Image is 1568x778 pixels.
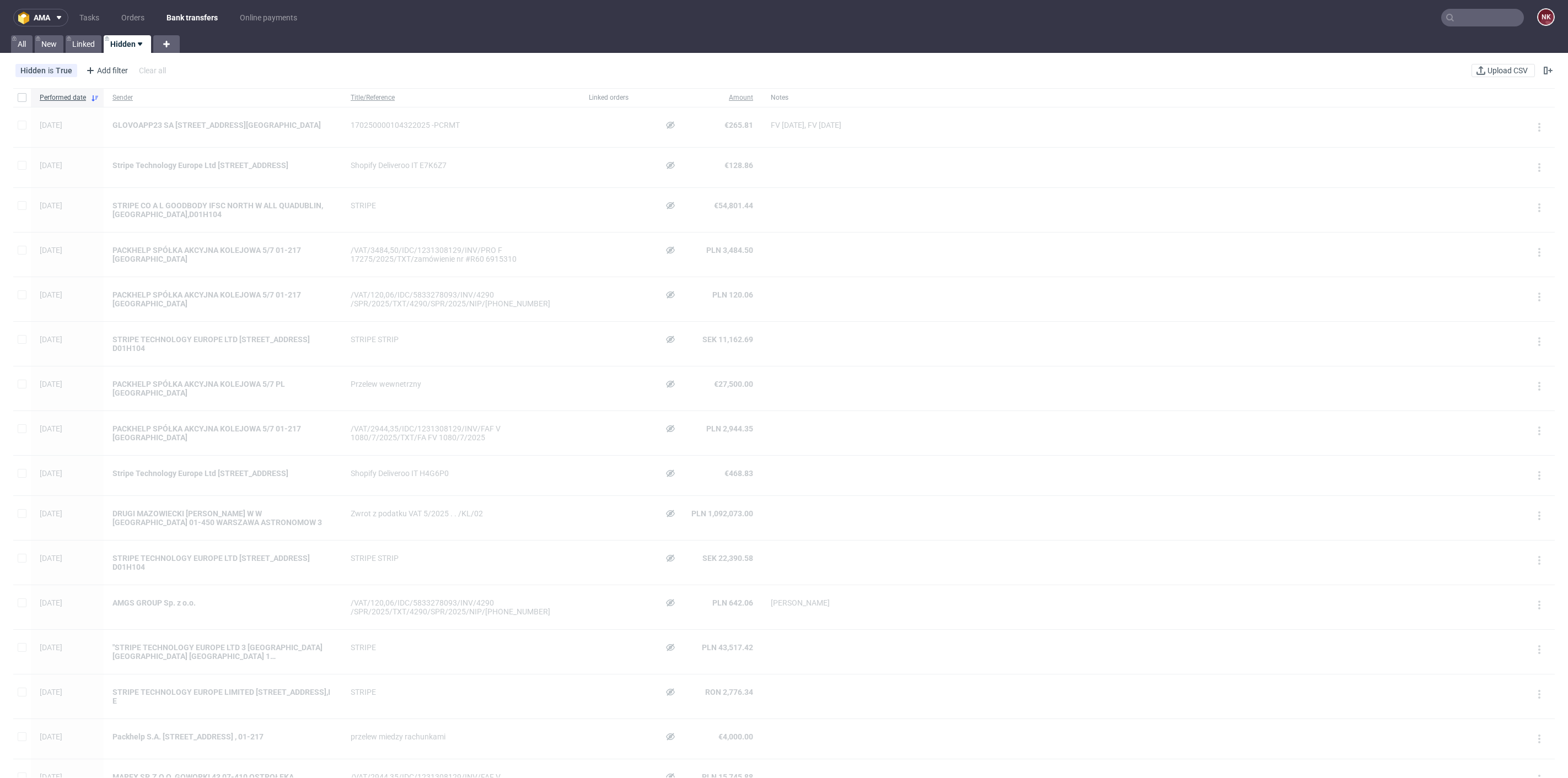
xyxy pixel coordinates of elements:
[691,93,753,102] span: Amount
[40,688,62,696] span: [DATE]
[351,688,571,696] div: STRIPE
[351,246,571,263] div: /VAT/3484,50/IDC/1231308129/INV/PRO F 17275/2025/TXT/zamówienie nr #R60 6915310
[1538,9,1554,25] figcaption: NK
[20,66,48,75] span: Hidden
[40,335,62,344] span: [DATE]
[705,688,753,696] span: RON 2,776.34
[40,554,62,563] span: [DATE]
[112,424,333,442] a: PACKHELP SPÓŁKA AKCYJNA KOLEJOWA 5/7 01-217 [GEOGRAPHIC_DATA]
[115,9,151,26] a: Orders
[112,161,333,170] a: Stripe Technology Europe Ltd [STREET_ADDRESS]
[351,469,571,478] div: Shopify Deliveroo IT H4G6P0
[691,509,753,518] span: PLN 1,092,073.00
[724,161,753,170] span: €128.86
[351,732,571,741] div: przelew miedzy rachunkami
[351,380,571,388] div: Przelew wewnetrzny
[112,201,333,219] a: STRIPE CO A L GOODBODY IFSC NORTH W ALL QUADUBLIN,[GEOGRAPHIC_DATA],D01H104
[112,509,333,527] a: DRUGI MAZOWIECKI [PERSON_NAME] W W [GEOGRAPHIC_DATA] 01-450 WARSZAWA ASTRONOMOW 3
[112,469,333,478] a: Stripe Technology Europe Ltd [STREET_ADDRESS]
[40,121,62,129] span: [DATE]
[351,93,571,102] span: Title/Reference
[112,93,333,102] span: Sender
[1472,64,1535,77] button: Upload CSV
[35,35,63,53] a: New
[40,290,62,299] span: [DATE]
[112,335,333,353] a: STRIPE TECHNOLOGY EUROPE LTD [STREET_ADDRESS] D01H104
[112,380,333,397] a: PACKHELP SPÓŁKA AKCYJNA KOLEJOWA 5/7 PL [GEOGRAPHIC_DATA]
[112,290,333,308] a: PACKHELP SPÓŁKA AKCYJNA KOLEJOWA 5/7 01-217 [GEOGRAPHIC_DATA]
[702,643,753,652] span: PLN 43,517.42
[112,598,333,607] a: AMGS GROUP Sp. z o.o.
[706,246,753,255] span: PLN 3,484.50
[351,643,571,652] div: STRIPE
[56,66,72,75] div: True
[40,93,86,102] span: Performed date
[724,469,753,478] span: €468.83
[34,14,50,21] span: ama
[351,201,571,210] div: STRIPE
[66,35,101,53] a: Linked
[351,161,571,170] div: Shopify Deliveroo IT E7K6Z7
[40,469,62,478] span: [DATE]
[40,246,62,255] span: [DATE]
[40,509,62,518] span: [DATE]
[48,66,56,75] span: is
[351,121,571,129] div: 170250000104322025 -PCRMT
[702,335,753,344] span: SEK 11,162.69
[351,424,571,442] div: /VAT/2944,35/IDC/1231308129/INV/FAF V 1080/7/2025/TXT/FA FV 1080/7/2025
[40,643,62,652] span: [DATE]
[112,643,333,661] a: "STRIPE TECHNOLOGY EUROPE LTD 3 [GEOGRAPHIC_DATA] [GEOGRAPHIC_DATA] [GEOGRAPHIC_DATA] 1 [GEOGRAPH...
[82,62,130,79] div: Add filter
[718,732,753,741] span: €4,000.00
[1485,67,1530,74] span: Upload CSV
[40,201,62,210] span: [DATE]
[771,598,841,607] div: [PERSON_NAME]
[40,598,62,607] span: [DATE]
[18,12,34,24] img: logo
[714,380,753,388] span: €27,500.00
[112,688,333,705] a: STRIPE TECHNOLOGY EUROPE LIMITED [STREET_ADDRESS],I E
[233,9,304,26] a: Online payments
[706,424,753,433] span: PLN 2,944.35
[40,424,62,433] span: [DATE]
[40,161,62,170] span: [DATE]
[351,509,571,518] div: Zwrot z podatku VAT 5/2025 . . /KL/02
[73,9,106,26] a: Tasks
[11,35,33,53] a: All
[589,93,629,102] span: Linked orders
[712,290,753,299] span: PLN 120.06
[13,9,68,26] button: ama
[351,554,571,563] div: STRIPE STRIP
[112,732,333,741] div: Packhelp S.A. [STREET_ADDRESS] , 01-217
[104,35,151,53] a: Hidden
[771,121,841,129] div: FV [DATE], FV [DATE]
[771,93,841,102] span: Notes
[351,335,571,344] div: STRIPE STRIP
[351,290,571,308] div: /VAT/120,06/IDC/5833278093/INV/4290 /SPR/2025/TXT/4290/SPR/2025/NIP/[PHONE_NUMBER]
[714,201,753,210] span: €54,801.44
[724,121,753,129] span: €265.81
[712,598,753,607] span: PLN 642.06
[112,246,333,263] a: PACKHELP SPÓŁKA AKCYJNA KOLEJOWA 5/7 01-217 [GEOGRAPHIC_DATA]
[351,598,571,616] div: /VAT/120,06/IDC/5833278093/INV/4290 /SPR/2025/TXT/4290/SPR/2025/NIP/[PHONE_NUMBER]
[112,121,333,129] a: GLOVOAPP23 SA [STREET_ADDRESS][GEOGRAPHIC_DATA]
[702,554,753,563] span: SEK 22,390.58
[160,9,224,26] a: Bank transfers
[112,554,333,571] a: STRIPE TECHNOLOGY EUROPE LTD [STREET_ADDRESS] D01H104
[40,732,62,741] span: [DATE]
[137,63,168,78] div: Clear all
[40,380,62,388] span: [DATE]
